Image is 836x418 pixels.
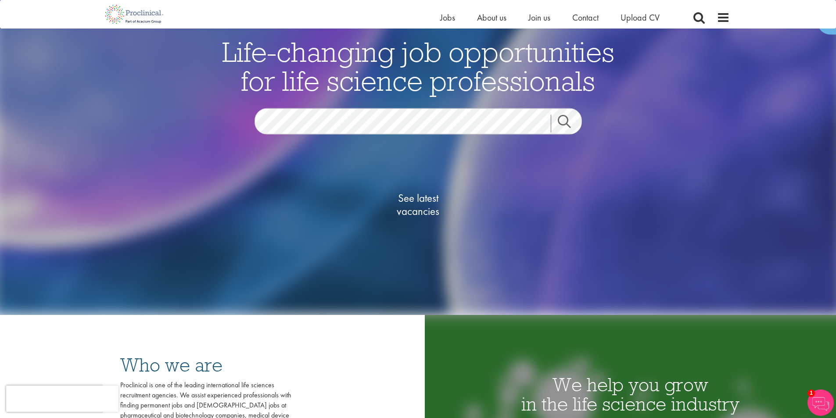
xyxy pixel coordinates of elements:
[572,12,599,23] a: Contact
[6,386,118,412] iframe: reCAPTCHA
[120,355,291,375] h3: Who we are
[807,389,834,416] img: Chatbot
[551,115,588,132] a: Job search submit button
[528,12,550,23] a: Join us
[477,12,506,23] a: About us
[374,157,462,253] a: See latestvacancies
[621,12,660,23] a: Upload CV
[222,34,614,98] span: Life-changing job opportunities for life science professionals
[807,389,815,397] span: 1
[374,192,462,218] span: See latest vacancies
[440,12,455,23] a: Jobs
